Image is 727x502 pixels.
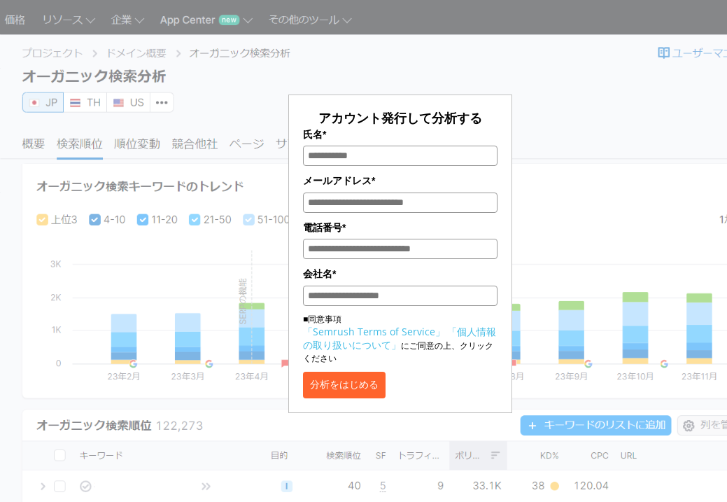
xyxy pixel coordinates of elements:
[303,325,445,338] a: 「Semrush Terms of Service」
[303,173,497,188] label: メールアドレス*
[303,325,496,351] a: 「個人情報の取り扱いについて」
[318,109,482,126] span: アカウント発行して分析する
[303,313,497,365] p: ■同意事項 にご同意の上、クリックください
[303,372,386,398] button: 分析をはじめる
[303,220,497,235] label: 電話番号*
